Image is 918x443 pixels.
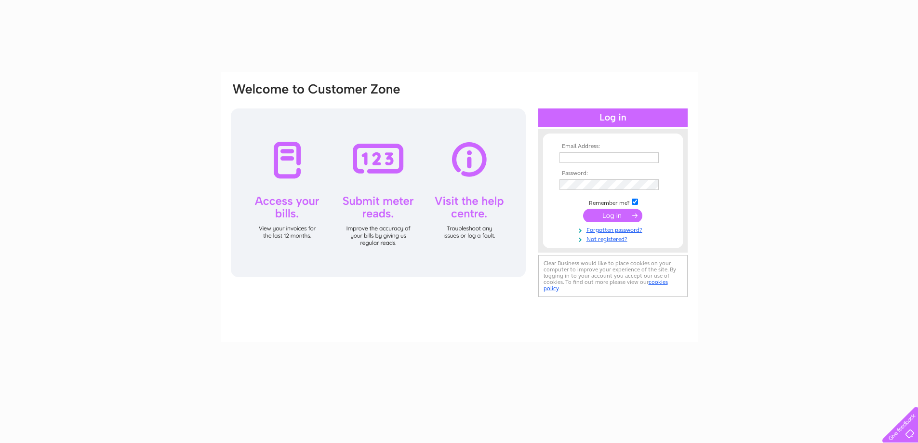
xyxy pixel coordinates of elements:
[544,279,668,292] a: cookies policy
[559,225,669,234] a: Forgotten password?
[538,255,688,297] div: Clear Business would like to place cookies on your computer to improve your experience of the sit...
[648,181,655,188] img: ext_logo_danger.svg
[557,143,669,150] th: Email Address:
[559,234,669,243] a: Not registered?
[557,170,669,177] th: Password:
[557,197,669,207] td: Remember me?
[583,209,642,222] input: Submit
[648,154,655,161] img: ext_logo_danger.svg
